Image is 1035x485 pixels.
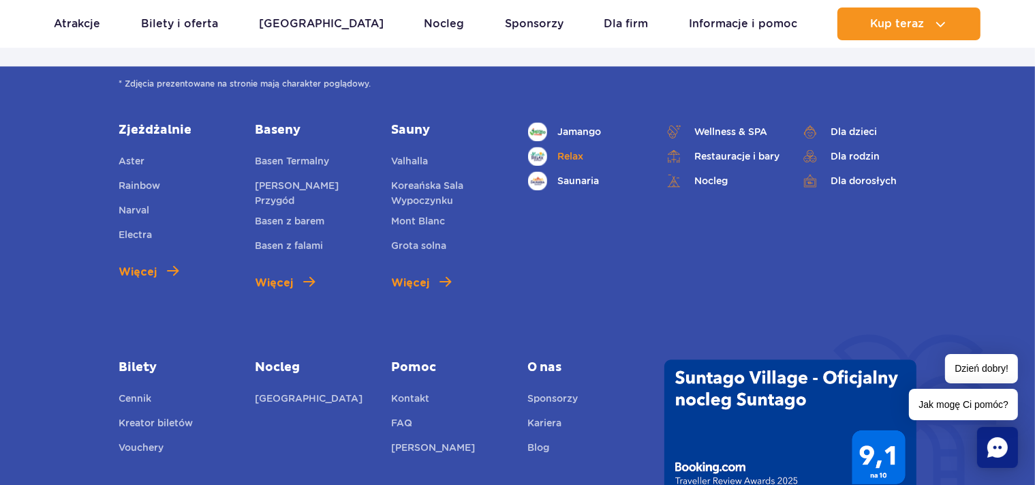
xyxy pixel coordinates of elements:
[119,156,144,166] span: Aster
[528,359,644,376] span: O nas
[870,18,924,30] span: Kup teraz
[424,8,464,40] a: Nocleg
[391,440,475,459] a: [PERSON_NAME]
[119,227,152,246] a: Electra
[255,359,371,376] a: Nocleg
[528,171,644,190] a: Saunaria
[909,389,1018,420] span: Jak mogę Ci pomóc?
[119,203,149,222] a: Narval
[255,214,324,233] a: Basen z barem
[119,77,916,91] span: * Zdjęcia prezentowane na stronie mają charakter poglądowy.
[119,205,149,216] span: Narval
[391,214,445,233] a: Mont Blanc
[664,122,780,141] a: Wellness & SPA
[528,122,644,141] a: Jamango
[255,275,315,291] a: Więcej
[119,264,179,280] a: Więcej
[391,153,428,173] a: Valhalla
[391,415,412,435] a: FAQ
[528,391,578,410] a: Sponsorzy
[255,275,293,291] span: Więcej
[391,122,507,138] a: Sauny
[119,415,193,435] a: Kreator biletów
[391,178,507,208] a: Koreańska Sala Wypoczynku
[119,153,144,173] a: Aster
[528,147,644,166] a: Relax
[255,391,362,410] a: [GEOGRAPHIC_DATA]
[119,122,234,138] a: Zjeżdżalnie
[801,122,916,141] a: Dla dzieci
[664,147,780,166] a: Restauracje i bary
[837,8,980,40] button: Kup teraz
[391,391,429,410] a: Kontakt
[689,8,797,40] a: Informacje i pomoc
[391,359,507,376] a: Pomoc
[391,275,451,291] a: Więcej
[391,216,445,226] span: Mont Blanc
[119,440,164,459] a: Vouchery
[391,238,446,257] a: Grota solna
[801,171,916,190] a: Dla dorosłych
[255,122,371,138] a: Baseny
[259,8,384,40] a: [GEOGRAPHIC_DATA]
[119,180,160,191] span: Rainbow
[505,8,563,40] a: Sponsorzy
[119,264,157,280] span: Więcej
[119,178,160,197] a: Rainbow
[694,124,767,139] span: Wellness & SPA
[119,359,234,376] a: Bilety
[255,238,323,257] a: Basen z falami
[801,147,916,166] a: Dla rodzin
[55,8,101,40] a: Atrakcje
[977,427,1018,468] div: Chat
[255,153,329,173] a: Basen Termalny
[528,415,562,435] a: Kariera
[391,156,428,166] span: Valhalla
[119,391,151,410] a: Cennik
[604,8,648,40] a: Dla firm
[528,440,550,459] a: Blog
[391,275,429,291] span: Więcej
[945,354,1018,383] span: Dzień dobry!
[558,124,602,139] span: Jamango
[664,171,780,190] a: Nocleg
[255,178,371,208] a: [PERSON_NAME] Przygód
[141,8,218,40] a: Bilety i oferta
